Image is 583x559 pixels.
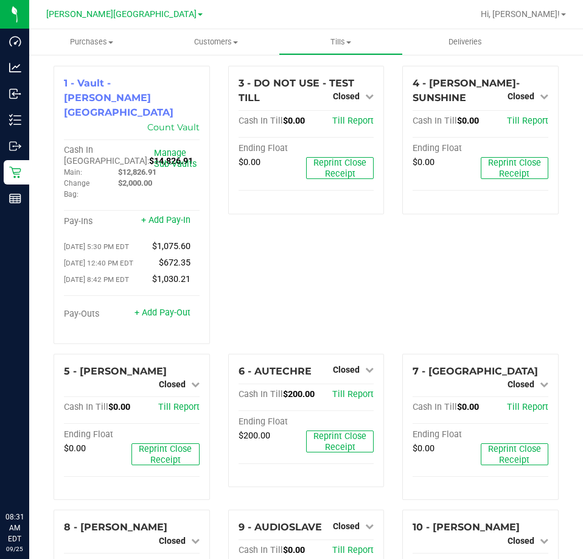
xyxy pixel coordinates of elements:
[141,215,190,225] a: + Add Pay-In
[283,545,305,555] span: $0.00
[457,116,479,126] span: $0.00
[239,417,306,427] div: Ending Float
[159,379,186,389] span: Closed
[64,168,82,177] span: Main:
[64,275,129,284] span: [DATE] 8:42 PM EDT
[507,402,548,412] a: Till Report
[481,157,548,179] button: Reprint Close Receipt
[283,389,315,399] span: $200.00
[313,431,366,452] span: Reprint Close Receipt
[64,402,108,412] span: Cash In Till
[332,389,374,399] a: Till Report
[64,443,86,454] span: $0.00
[9,166,21,178] inline-svg: Retail
[139,444,192,465] span: Reprint Close Receipt
[239,143,306,154] div: Ending Float
[481,443,548,465] button: Reprint Close Receipt
[131,443,199,465] button: Reprint Close Receipt
[481,9,560,19] span: Hi, [PERSON_NAME]!
[413,429,480,440] div: Ending Float
[239,389,283,399] span: Cash In Till
[457,402,479,412] span: $0.00
[108,402,130,412] span: $0.00
[159,536,186,546] span: Closed
[64,145,149,166] span: Cash In [GEOGRAPHIC_DATA]:
[46,9,197,19] span: [PERSON_NAME][GEOGRAPHIC_DATA]
[149,156,193,166] span: $14,826.91
[118,167,156,177] span: $12,826.91
[313,158,366,179] span: Reprint Close Receipt
[403,29,528,55] a: Deliveries
[154,148,197,169] a: Manage Sub-Vaults
[239,77,354,104] span: 3 - DO NOT USE - TEST TILL
[134,308,190,318] a: + Add Pay-Out
[64,429,131,440] div: Ending Float
[413,116,457,126] span: Cash In Till
[9,192,21,205] inline-svg: Reports
[306,157,374,179] button: Reprint Close Receipt
[413,143,480,154] div: Ending Float
[9,35,21,47] inline-svg: Dashboard
[333,365,360,374] span: Closed
[158,402,200,412] a: Till Report
[413,521,520,533] span: 10 - [PERSON_NAME]
[9,114,21,126] inline-svg: Inventory
[64,242,129,251] span: [DATE] 5:30 PM EDT
[29,29,154,55] a: Purchases
[5,544,24,554] p: 09/25
[152,241,190,251] span: $1,075.60
[332,545,374,555] a: Till Report
[432,37,498,47] span: Deliveries
[333,91,360,101] span: Closed
[508,91,534,101] span: Closed
[488,444,541,465] span: Reprint Close Receipt
[279,37,403,47] span: Tills
[29,37,154,47] span: Purchases
[239,157,260,167] span: $0.00
[413,157,435,167] span: $0.00
[507,116,548,126] a: Till Report
[239,545,283,555] span: Cash In Till
[306,431,374,452] button: Reprint Close Receipt
[64,309,131,320] div: Pay-Outs
[147,122,200,133] a: Count Vault
[413,402,457,412] span: Cash In Till
[159,258,190,268] span: $672.35
[64,259,133,267] span: [DATE] 12:40 PM EDT
[488,158,541,179] span: Reprint Close Receipt
[36,460,51,474] iframe: Resource center unread badge
[64,521,167,533] span: 8 - [PERSON_NAME]
[239,431,270,441] span: $200.00
[118,178,152,188] span: $2,000.00
[413,77,520,104] span: 4 - [PERSON_NAME]-SUNSHINE
[64,179,89,199] span: Change Bag:
[64,77,173,118] span: 1 - Vault - [PERSON_NAME][GEOGRAPHIC_DATA]
[239,521,322,533] span: 9 - AUDIOSLAVE
[12,462,49,498] iframe: Resource center
[508,379,534,389] span: Closed
[64,365,167,377] span: 5 - [PERSON_NAME]
[5,512,24,544] p: 08:31 AM EDT
[413,443,435,454] span: $0.00
[9,88,21,100] inline-svg: Inbound
[9,140,21,152] inline-svg: Outbound
[64,216,131,227] div: Pay-Ins
[332,116,374,126] a: Till Report
[154,29,279,55] a: Customers
[508,536,534,546] span: Closed
[239,365,312,377] span: 6 - AUTECHRE
[9,62,21,74] inline-svg: Analytics
[155,37,278,47] span: Customers
[152,274,190,284] span: $1,030.21
[413,365,538,377] span: 7 - [GEOGRAPHIC_DATA]
[333,521,360,531] span: Closed
[279,29,403,55] a: Tills
[283,116,305,126] span: $0.00
[239,116,283,126] span: Cash In Till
